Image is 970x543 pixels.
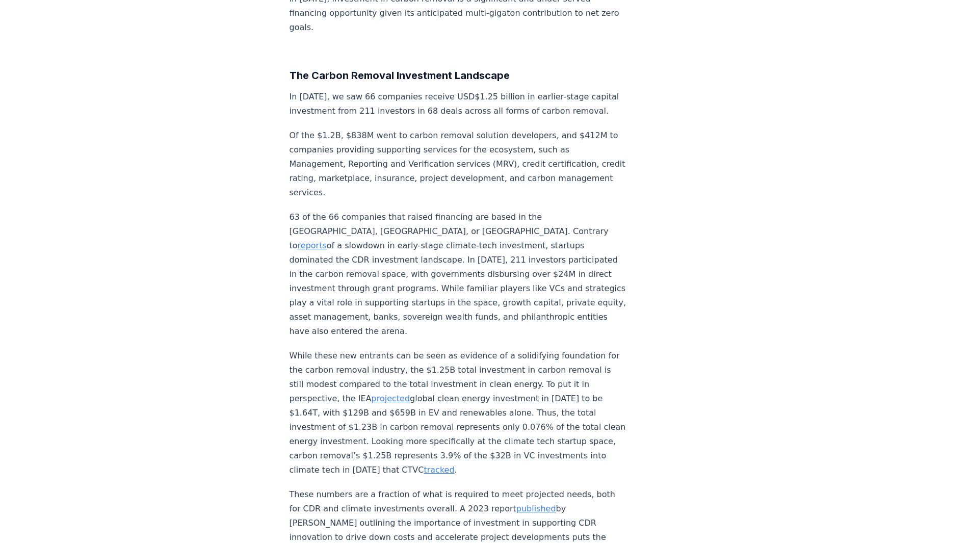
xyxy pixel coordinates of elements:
[290,210,627,339] p: 63 of the 66 companies that raised financing are based in the [GEOGRAPHIC_DATA], [GEOGRAPHIC_DATA...
[372,394,410,403] a: projected
[516,504,556,513] a: published
[290,90,627,118] p: In [DATE], we saw 66 companies receive USD$1.25 billion in earlier-stage capital investment from ...
[298,241,327,250] a: reports
[290,69,510,82] strong: The Carbon Removal Investment Landscape
[290,349,627,477] p: While these new entrants can be seen as evidence of a solidifying foundation for the carbon remov...
[424,465,454,475] a: tracked
[290,128,627,200] p: Of the $1.2B, $838M went to carbon removal solution developers, and $412M to companies providing ...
